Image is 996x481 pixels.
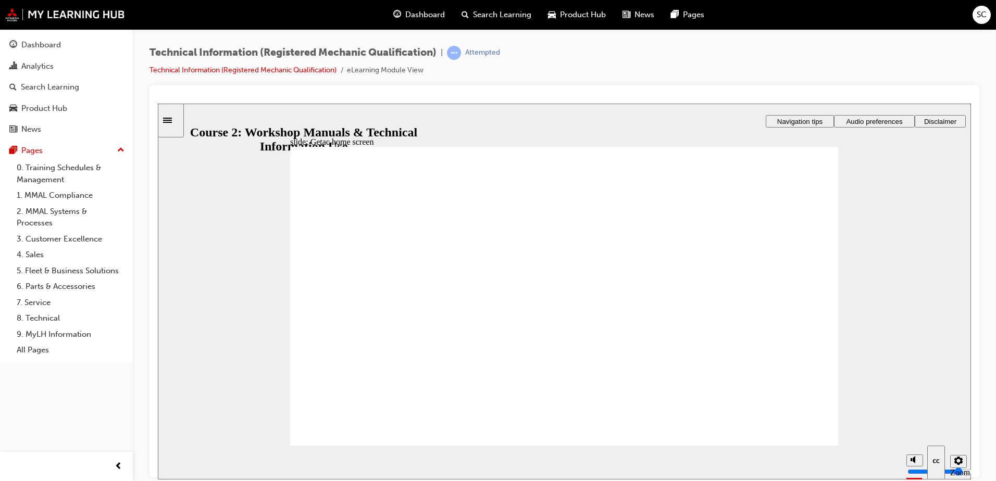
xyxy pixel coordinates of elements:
a: 9. MyLH Information [13,326,129,343]
span: Pages [683,9,704,21]
div: misc controls [743,342,808,376]
span: Dashboard [405,9,445,21]
div: Dashboard [21,39,61,51]
a: 5. Fleet & Business Solutions [13,263,129,279]
img: mmal [5,8,125,21]
span: prev-icon [115,460,122,473]
button: SC [973,6,991,24]
a: pages-iconPages [663,4,713,26]
button: Disclaimer [757,11,808,24]
span: car-icon [548,8,556,21]
a: Technical Information (Registered Mechanic Qualification) [150,66,337,74]
span: guage-icon [393,8,401,21]
span: guage-icon [9,41,17,50]
div: Product Hub [21,103,67,115]
button: Settings [792,351,809,364]
span: learningRecordVerb_ATTEMPT-icon [447,46,461,60]
button: Pages [4,141,129,160]
a: Analytics [4,57,129,76]
span: Audio preferences [688,14,744,22]
div: Attempted [465,48,500,58]
span: | [441,47,443,59]
span: news-icon [9,125,17,134]
a: search-iconSearch Learning [453,4,540,26]
span: news-icon [622,8,630,21]
a: Search Learning [4,78,129,97]
span: Technical Information (Registered Mechanic Qualification) [150,47,437,59]
a: guage-iconDashboard [385,4,453,26]
a: Dashboard [4,35,129,55]
button: Mute (Ctrl+Alt+M) [749,351,765,363]
div: Analytics [21,60,54,72]
div: News [21,123,41,135]
span: SC [977,9,987,21]
div: Pages [21,145,43,157]
span: Search Learning [473,9,531,21]
a: Product Hub [4,99,129,118]
span: search-icon [9,83,17,92]
span: pages-icon [9,146,17,156]
span: search-icon [462,8,469,21]
a: 0. Training Schedules & Management [13,160,129,187]
a: 1. MMAL Compliance [13,187,129,204]
a: 6. Parts & Accessories [13,279,129,295]
span: pages-icon [671,8,679,21]
a: All Pages [13,342,129,358]
span: Disclaimer [766,14,799,22]
button: DashboardAnalyticsSearch LearningProduct HubNews [4,33,129,141]
div: Search Learning [21,81,79,93]
label: Zoom to fit [792,364,812,392]
button: Audio preferences [676,11,757,24]
a: car-iconProduct Hub [540,4,614,26]
a: 7. Service [13,295,129,311]
a: 2. MMAL Systems & Processes [13,204,129,231]
li: eLearning Module View [347,65,424,77]
span: chart-icon [9,62,17,71]
button: Show captions (Ctrl+Alt+C) [769,342,787,376]
a: 3. Customer Excellence [13,231,129,247]
span: Navigation tips [619,14,665,22]
input: volume [750,364,817,372]
a: news-iconNews [614,4,663,26]
a: News [4,120,129,139]
button: Navigation tips [608,11,676,24]
span: up-icon [117,144,124,157]
a: 8. Technical [13,310,129,326]
a: 4. Sales [13,247,129,263]
span: car-icon [9,104,17,113]
span: Product Hub [560,9,606,21]
span: News [634,9,654,21]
